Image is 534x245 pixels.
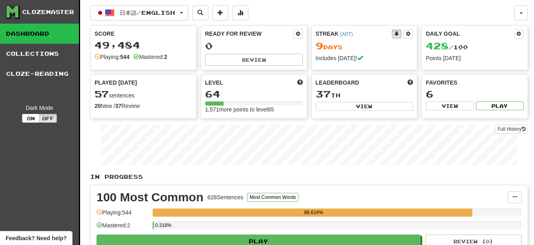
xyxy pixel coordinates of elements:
[426,79,524,87] div: Favorites
[426,89,524,99] div: 6
[120,54,129,60] strong: 544
[426,30,514,38] div: Daily Goal
[115,103,121,109] strong: 37
[133,53,167,61] div: Mastered:
[95,53,129,61] div: Playing:
[316,41,413,51] div: Day s
[316,30,392,38] div: Streak
[205,41,303,51] div: 0
[155,209,472,217] div: 86.624%
[297,79,303,87] span: Score more points to level up
[97,209,149,222] div: Playing: 544
[407,79,413,87] span: This week in points, UTC
[476,101,524,110] button: Play
[316,54,413,62] div: Includes [DATE]!
[90,173,528,181] p: In Progress
[212,5,228,20] button: Add sentence to collection
[495,125,528,134] a: Full History
[95,88,109,99] span: 57
[426,44,468,51] span: / 100
[205,30,293,38] div: Ready for Review
[95,89,192,99] div: sentences
[316,102,413,111] button: View
[6,234,66,242] span: Open feedback widget
[95,40,192,50] div: 49,484
[95,30,192,38] div: Score
[208,193,244,201] div: 628 Sentences
[95,103,101,109] strong: 20
[426,101,474,110] button: View
[95,79,137,87] span: Played [DATE]
[316,79,359,87] span: Leaderboard
[205,89,303,99] div: 64
[39,114,57,123] button: Off
[247,193,298,202] button: Most Common Words
[316,89,413,99] div: th
[426,40,449,51] span: 428
[316,88,331,99] span: 37
[340,31,353,37] a: (ADT)
[22,114,40,123] button: On
[205,54,303,66] button: Review
[97,191,204,203] div: 100 Most Common
[426,54,524,62] div: Points [DATE]
[97,221,149,235] div: Mastered: 2
[205,105,303,113] div: 1,571 more points to level 65
[164,54,167,60] strong: 2
[90,5,188,20] button: 日本語/English
[192,5,208,20] button: Search sentences
[232,5,248,20] button: More stats
[22,8,74,16] div: Clozemaster
[95,102,192,110] div: New / Review
[316,40,323,51] span: 9
[6,104,73,112] div: Dark Mode
[205,79,223,87] span: Level
[120,9,175,16] span: 日本語 / English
